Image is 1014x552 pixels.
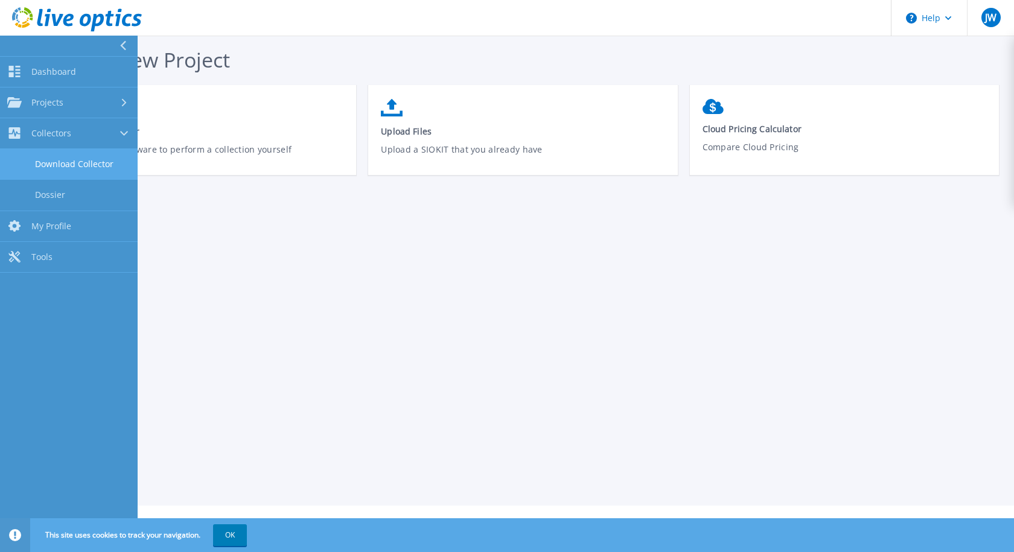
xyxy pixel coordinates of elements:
a: Cloud Pricing CalculatorCompare Cloud Pricing [690,93,999,177]
span: Dashboard [31,66,76,77]
span: My Profile [31,221,71,232]
span: Start a New Project [47,46,230,74]
p: Compare Cloud Pricing [703,141,987,168]
span: Download Collector [60,125,344,137]
a: Download CollectorDownload the software to perform a collection yourself [47,93,356,179]
span: Collectors [31,128,71,139]
span: JW [985,13,996,22]
p: Upload a SIOKIT that you already have [381,143,665,171]
span: Cloud Pricing Calculator [703,123,987,135]
a: Upload FilesUpload a SIOKIT that you already have [368,93,677,179]
button: OK [213,524,247,546]
span: Projects [31,97,63,108]
span: This site uses cookies to track your navigation. [33,524,247,546]
span: Upload Files [381,125,665,137]
p: Download the software to perform a collection yourself [60,143,344,171]
span: Tools [31,252,53,262]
